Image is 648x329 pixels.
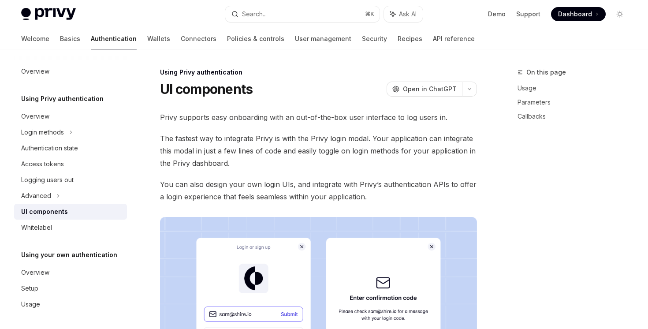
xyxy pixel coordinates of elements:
[225,6,379,22] button: Search...⌘K
[518,109,634,123] a: Callbacks
[147,28,170,49] a: Wallets
[21,299,40,310] div: Usage
[551,7,606,21] a: Dashboard
[14,156,127,172] a: Access tokens
[181,28,216,49] a: Connectors
[21,66,49,77] div: Overview
[21,283,38,294] div: Setup
[14,296,127,312] a: Usage
[21,222,52,233] div: Whitelabel
[91,28,137,49] a: Authentication
[384,6,423,22] button: Ask AI
[160,68,477,77] div: Using Privy authentication
[60,28,80,49] a: Basics
[242,9,267,19] div: Search...
[488,10,506,19] a: Demo
[365,11,374,18] span: ⌘ K
[14,140,127,156] a: Authentication state
[14,172,127,188] a: Logging users out
[14,204,127,220] a: UI components
[21,143,78,153] div: Authentication state
[21,93,104,104] h5: Using Privy authentication
[21,175,74,185] div: Logging users out
[387,82,462,97] button: Open in ChatGPT
[518,95,634,109] a: Parameters
[227,28,284,49] a: Policies & controls
[398,28,422,49] a: Recipes
[14,265,127,280] a: Overview
[160,81,253,97] h1: UI components
[516,10,540,19] a: Support
[558,10,592,19] span: Dashboard
[160,178,477,203] span: You can also design your own login UIs, and integrate with Privy’s authentication APIs to offer a...
[362,28,387,49] a: Security
[399,10,417,19] span: Ask AI
[14,64,127,79] a: Overview
[14,220,127,236] a: Whitelabel
[160,111,477,123] span: Privy supports easy onboarding with an out-of-the-box user interface to log users in.
[21,206,68,217] div: UI components
[14,280,127,296] a: Setup
[21,127,64,138] div: Login methods
[526,67,566,78] span: On this page
[160,132,477,169] span: The fastest way to integrate Privy is with the Privy login modal. Your application can integrate ...
[295,28,351,49] a: User management
[433,28,475,49] a: API reference
[21,191,51,201] div: Advanced
[21,267,49,278] div: Overview
[21,8,76,20] img: light logo
[21,159,64,169] div: Access tokens
[21,250,117,260] h5: Using your own authentication
[21,28,49,49] a: Welcome
[14,108,127,124] a: Overview
[613,7,627,21] button: Toggle dark mode
[21,111,49,122] div: Overview
[518,81,634,95] a: Usage
[403,85,457,93] span: Open in ChatGPT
